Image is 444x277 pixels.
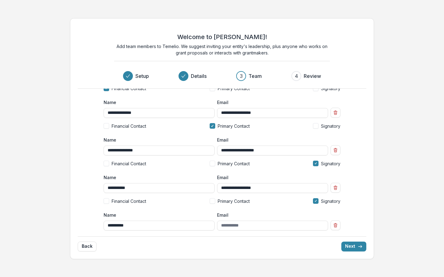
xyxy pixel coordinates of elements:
div: 4 [295,72,298,80]
div: Progress [123,71,321,81]
button: Remove team member [331,108,340,118]
div: 3 [240,72,243,80]
span: Signatory [321,198,340,204]
h3: Details [191,72,207,80]
button: Next [341,242,366,251]
h2: Welcome to [PERSON_NAME]! [177,33,267,41]
label: Name [104,99,211,106]
label: Name [104,212,211,218]
span: Financial Contact [112,198,146,204]
span: Primary Contact [218,198,250,204]
span: Signatory [321,85,340,92]
h3: Setup [135,72,149,80]
button: Remove team member [331,145,340,155]
span: Financial Contact [112,85,146,92]
label: Email [217,212,324,218]
span: Financial Contact [112,123,146,129]
button: Back [78,242,97,251]
label: Email [217,174,324,181]
label: Name [104,137,211,143]
button: Remove team member [331,220,340,230]
h3: Review [304,72,321,80]
label: Name [104,174,211,181]
p: Add team members to Temelio. We suggest inviting your entity's leadership, plus anyone who works ... [114,43,330,56]
button: Remove team member [331,183,340,193]
span: Primary Contact [218,85,250,92]
span: Signatory [321,160,340,167]
label: Email [217,137,324,143]
span: Signatory [321,123,340,129]
span: Primary Contact [218,160,250,167]
label: Email [217,99,324,106]
span: Financial Contact [112,160,146,167]
h3: Team [249,72,262,80]
span: Primary Contact [218,123,250,129]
